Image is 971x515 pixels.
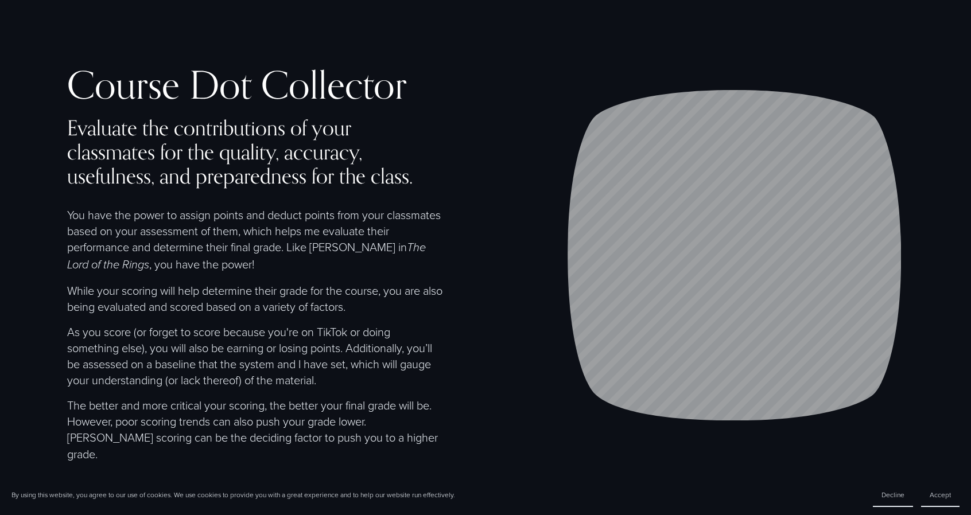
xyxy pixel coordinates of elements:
[921,483,960,507] button: Accept
[881,490,904,500] span: Decline
[67,116,444,188] h4: Evaluate the contributions of your classmates for the quality, accuracy, usefulness, and prepared...
[67,323,444,388] p: As you score (or forget to score because you're on TikTok or doing something else), you will also...
[67,282,444,314] p: While your scoring will help determine their grade for the course, you are also being evaluated a...
[67,397,444,461] p: The better and more critical your scoring, the better your final grade will be. However, poor sco...
[11,490,455,500] p: By using this website, you agree to our use of cookies. We use cookies to provide you with a grea...
[930,490,951,500] span: Accept
[67,206,444,273] p: You have the power to assign points and deduct points from your classmates based on your assessme...
[873,483,913,507] button: Decline
[67,64,444,106] h2: Course Dot Collector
